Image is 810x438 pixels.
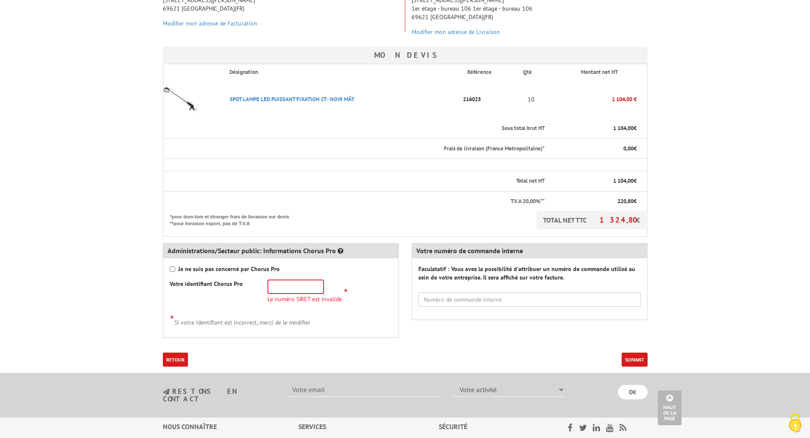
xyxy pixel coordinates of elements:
[298,422,439,432] div: Services
[287,382,440,397] input: Votre email
[600,215,636,225] span: 1 324,80
[163,138,546,159] th: Frais de livraison (France Metropolitaine)*
[552,177,637,185] p: €
[163,20,257,27] a: Modifier mon adresse de Facturation
[613,124,634,132] span: 1 104,00
[418,292,641,307] input: Numéro de commande interne
[516,80,545,119] td: 10
[552,68,646,76] p: Montant net HT
[780,409,810,438] button: Cookies (fenêtre modale)
[622,353,648,367] button: Suivant
[163,422,298,432] div: Nous connaître
[412,28,500,36] a: Modifier mon adresse de Livraison
[163,353,188,367] a: Retour
[163,243,398,258] div: Administrations/Secteur public: Informations Chorus Pro
[784,413,806,434] img: Cookies (fenêtre modale)
[163,171,546,192] th: Total net HT
[617,198,634,205] span: 220,80
[223,64,460,80] th: Désignation
[546,92,637,107] p: 1 104,00 €
[460,64,516,80] th: Référence
[163,388,275,403] h3: restons en contact
[267,296,342,302] span: Le numéro SIRET est invalide
[163,82,197,116] img: SPOT LAMPE LED PUISSANT FIXATION CT - NOIR MâT
[170,198,545,206] p: T.V.A 20,00%**
[170,313,392,327] div: Si votre identifiant est incorrect, merci de le modifier
[613,177,634,184] span: 1 104,00
[412,243,647,258] div: Votre numéro de commande interne
[623,145,634,152] span: 0,00
[163,119,546,138] th: Sous total brut HT
[552,124,637,133] p: €
[170,211,298,227] p: *pour dom-tom et étranger frais de livraison sur devis **pour livraison export, pas de T.V.A
[552,145,637,153] p: €
[552,198,637,206] p: €
[516,64,545,80] th: Qté
[418,265,641,282] label: Faculatatif : Vous avez la possibilité d'attribuer un numéro de commande utilisé au sein de votre...
[178,265,280,273] strong: Je ne suis pas concerné par Chorus Pro
[163,388,170,396] img: newsletter.jpg
[230,96,354,103] a: SPOT LAMPE LED PUISSANT FIXATION CT - NOIR MâT
[658,390,682,425] a: Haut de la page
[170,266,175,272] input: Je ne suis pas concerné par Chorus Pro
[460,92,516,107] p: 216025
[537,211,646,229] p: TOTAL NET TTC €
[163,47,648,64] h3: Mon devis
[618,385,648,399] input: OK
[170,280,243,288] label: Votre identifiant Chorus Pro
[439,422,546,432] div: Sécurité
